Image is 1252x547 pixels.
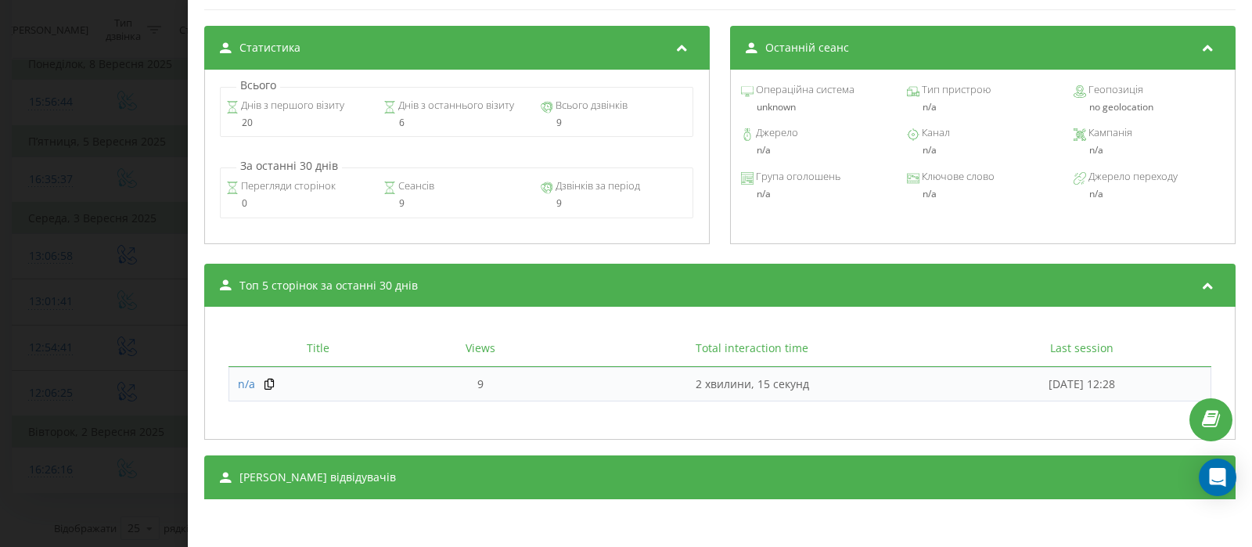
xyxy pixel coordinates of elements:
span: Канал [919,125,950,141]
div: 0 [226,198,372,209]
span: Сеансів [396,178,434,194]
div: n/a [1074,145,1225,156]
span: Джерело переходу [1086,169,1178,185]
span: Днів з першого візиту [239,98,344,113]
span: [PERSON_NAME] відвідувачів [239,470,396,485]
span: Дзвінків за період [553,178,640,194]
td: [DATE] 12:28 [952,367,1211,401]
div: 9 [383,198,530,209]
span: Останній сеанс [765,40,849,56]
span: Тип пристрою [919,82,991,98]
p: Всього [236,77,280,93]
div: n/a [907,145,1058,156]
p: За останні 30 днів [236,158,342,174]
span: Статистика [239,40,300,56]
div: no geolocation [1074,102,1225,113]
span: Геопозиція [1086,82,1143,98]
div: n/a [741,189,892,200]
div: n/a [907,102,1058,113]
div: 20 [226,117,372,128]
th: Total interaction time [552,330,953,367]
div: n/a [907,189,1058,200]
span: Перегляди сторінок [239,178,336,194]
a: n/a [238,376,255,392]
span: Днів з останнього візиту [396,98,514,113]
span: n/a [238,376,255,391]
div: 6 [383,117,530,128]
span: Всього дзвінків [553,98,628,113]
div: 9 [541,198,687,209]
div: n/a [1089,189,1225,200]
th: Views [408,330,552,367]
span: Топ 5 сторінок за останні 30 днів [239,278,418,293]
th: Last session [952,330,1211,367]
div: Open Intercom Messenger [1199,459,1236,496]
span: Кампанія [1086,125,1132,141]
div: unknown [741,102,892,113]
div: n/a [741,145,892,156]
th: Title [228,330,408,367]
span: Група оголошень [754,169,840,185]
div: 9 [541,117,687,128]
td: 2 хвилини, 15 секунд [552,367,953,401]
span: Операційна система [754,82,854,98]
span: Ключове слово [919,169,995,185]
span: Джерело [754,125,798,141]
td: 9 [408,367,552,401]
